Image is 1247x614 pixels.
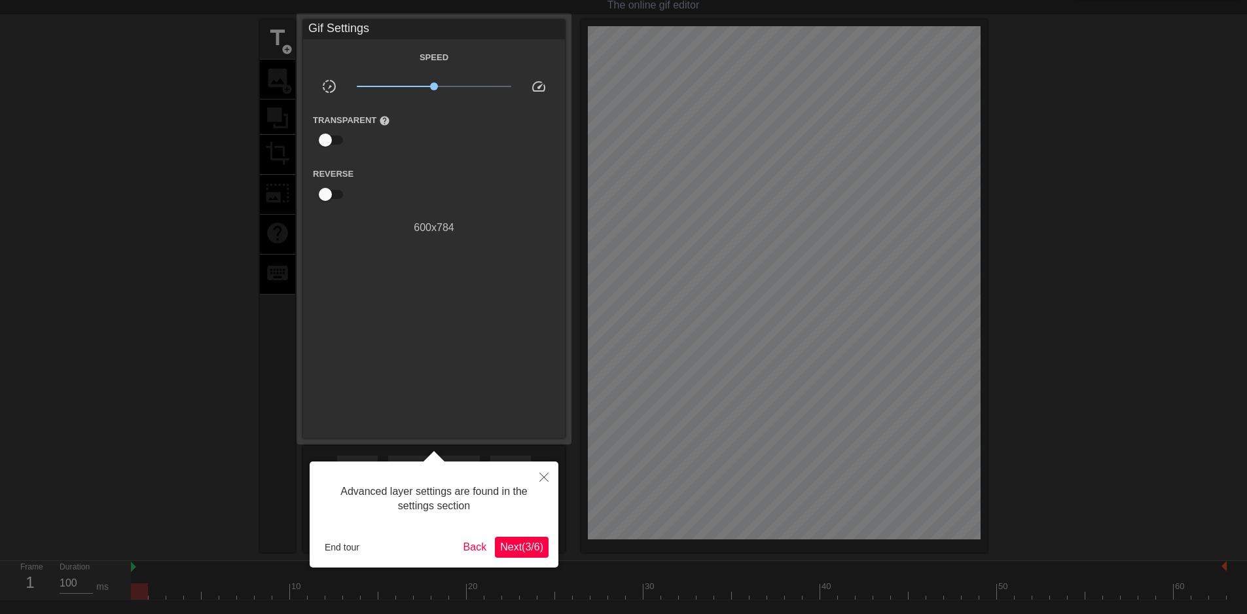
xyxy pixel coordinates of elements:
button: Next [495,537,549,558]
span: Next ( 3 / 6 ) [500,541,543,552]
button: End tour [319,537,365,557]
button: Back [458,537,492,558]
button: Close [530,461,558,492]
div: Advanced layer settings are found in the settings section [319,471,549,527]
